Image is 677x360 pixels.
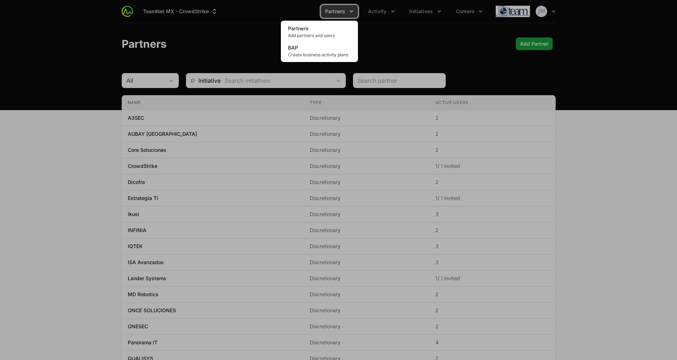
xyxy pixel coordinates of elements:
span: BAP [288,45,298,51]
a: PartnersAdd partners and users [282,22,357,41]
a: BAPCreate business activity plans [282,41,357,61]
div: Main navigation [133,5,487,18]
div: Partners menu [321,5,358,18]
span: Partners [288,25,309,31]
span: Create business activity plans [288,52,351,58]
span: Add partners and users [288,33,351,38]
